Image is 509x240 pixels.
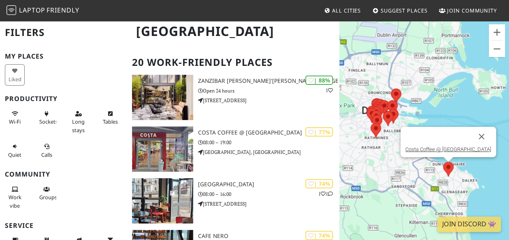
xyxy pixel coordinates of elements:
span: Group tables [39,194,57,201]
a: Suggest Places [369,3,431,18]
span: Quiet [8,151,21,158]
div: | 74% [305,231,333,240]
div: | 88% [305,76,333,85]
p: 08:00 – 19:00 [198,139,339,146]
button: Wi-Fi [5,107,25,128]
div: | 77% [305,127,333,137]
p: [STREET_ADDRESS] [198,97,339,104]
h3: Zanzibar [PERSON_NAME]'[PERSON_NAME] Bridge [198,78,339,84]
h3: Community [5,171,122,178]
span: Suggest Places [381,7,428,14]
p: [STREET_ADDRESS] [198,200,339,208]
h3: My Places [5,53,122,60]
div: | 74% [305,179,333,188]
button: Work vibe [5,183,25,212]
button: Chiudi [472,127,491,146]
h2: 20 Work-Friendly Places [132,50,334,75]
h3: Cafe Nero [198,233,339,240]
span: Stable Wi-Fi [9,118,21,125]
a: Costa Coffee @ Park Pointe | 77% Costa Coffee @ [GEOGRAPHIC_DATA] 08:00 – 19:00 [GEOGRAPHIC_DATA]... [127,126,339,172]
button: Sockets [37,107,57,128]
button: Quiet [5,140,25,161]
a: All Cities [321,3,364,18]
h3: Productivity [5,95,122,103]
span: Work-friendly tables [103,118,118,125]
span: Friendly [47,6,79,15]
span: Long stays [72,118,85,133]
h3: Service [5,222,122,229]
img: Grove Road Cafe [132,178,193,223]
button: Calls [37,140,57,161]
h3: Costa Coffee @ [GEOGRAPHIC_DATA] [198,129,339,136]
p: 08:00 – 16:00 [198,190,339,198]
a: Costa Coffee @ [GEOGRAPHIC_DATA] [405,146,491,152]
a: Grove Road Cafe | 74% 11 [GEOGRAPHIC_DATA] 08:00 – 16:00 [STREET_ADDRESS] [127,178,339,223]
a: Join Community [436,3,500,18]
p: [GEOGRAPHIC_DATA], [GEOGRAPHIC_DATA] [198,148,339,156]
h1: [GEOGRAPHIC_DATA] [130,20,338,42]
span: People working [9,194,21,209]
button: Long stays [68,107,88,137]
a: Zanzibar Locke, Ha'penny Bridge | 88% 1 Zanzibar [PERSON_NAME]'[PERSON_NAME] Bridge Open 24 hours... [127,75,339,120]
span: Laptop [19,6,45,15]
span: All Cities [332,7,361,14]
img: Zanzibar Locke, Ha'penny Bridge [132,75,193,120]
img: Costa Coffee @ Park Pointe [132,126,193,172]
h3: [GEOGRAPHIC_DATA] [198,181,339,188]
button: Groups [37,183,57,204]
button: Zoom indietro [489,41,505,57]
button: Tables [100,107,120,128]
span: Power sockets [39,118,58,125]
h2: Filters [5,20,122,45]
p: 1 1 [318,190,333,198]
button: Zoom avanti [489,24,505,40]
p: Open 24 hours [198,87,339,95]
p: 1 [326,86,333,94]
span: Join Community [447,7,497,14]
a: LaptopFriendly LaptopFriendly [6,4,79,18]
span: Video/audio calls [41,151,52,158]
img: LaptopFriendly [6,5,16,15]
